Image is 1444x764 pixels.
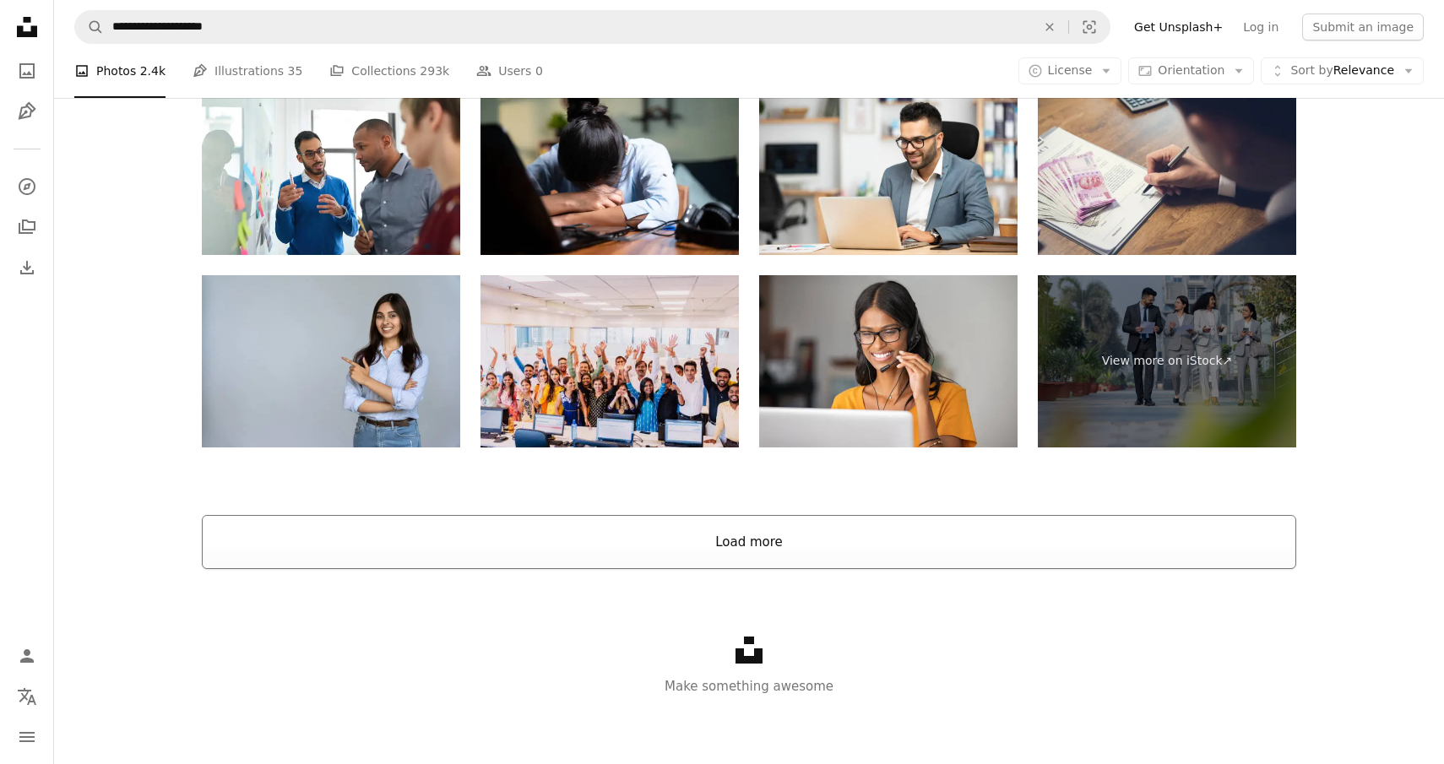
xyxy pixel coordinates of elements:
[10,251,44,284] a: Download History
[10,210,44,244] a: Collections
[480,275,739,447] img: Corporate Group Portrait of Cheering Staff Members
[193,44,302,98] a: Illustrations 35
[1290,63,1333,77] span: Sort by
[420,62,449,80] span: 293k
[1128,57,1254,84] button: Orientation
[1290,62,1394,79] span: Relevance
[74,10,1110,44] form: Find visuals sitewide
[10,639,44,673] a: Log in / Sign up
[759,275,1018,447] img: Happy indian woman working in a call center
[476,44,543,98] a: Users 0
[1038,275,1296,447] a: View more on iStock↗
[10,170,44,203] a: Explore
[202,83,460,255] img: Portrait of an indian man in a diverse team of creative millennial coworkers in a startup brainst...
[535,62,543,80] span: 0
[54,676,1444,696] p: Make something awesome
[480,83,739,255] img: young Business woman sleeping by closing laptop while working, concept of new normal burnout, ove...
[10,10,44,47] a: Home — Unsplash
[288,62,303,80] span: 35
[10,720,44,754] button: Menu
[10,95,44,128] a: Illustrations
[1124,14,1233,41] a: Get Unsplash+
[1069,11,1110,43] button: Visual search
[10,54,44,88] a: Photos
[1233,14,1289,41] a: Log in
[329,44,449,98] a: Collections 293k
[75,11,104,43] button: Search Unsplash
[202,515,1296,569] button: Load more
[202,275,460,447] img: Confident smiling indian young woman professional student customer saleswoman looking at camera p...
[1261,57,1424,84] button: Sort byRelevance
[1038,83,1296,255] img: Exchange agreement with Indian Rupees
[1048,63,1093,77] span: License
[10,680,44,713] button: Language
[759,83,1018,255] img: Portrait of a handsome young businessman working in office
[1018,57,1122,84] button: License
[1302,14,1424,41] button: Submit an image
[1031,11,1068,43] button: Clear
[1158,63,1224,77] span: Orientation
